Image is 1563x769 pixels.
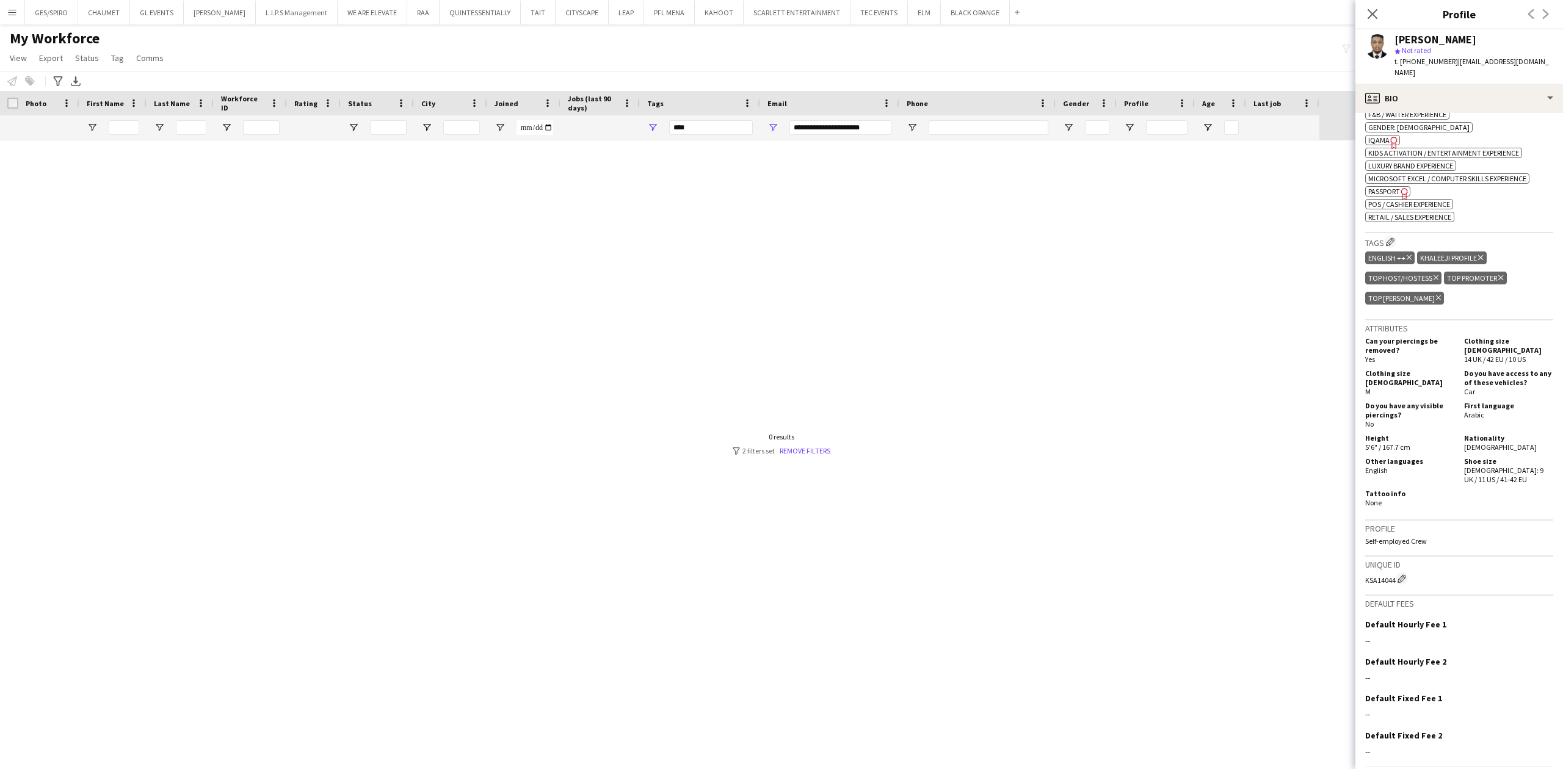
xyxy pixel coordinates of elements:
[10,52,27,63] span: View
[1202,122,1213,133] button: Open Filter Menu
[907,122,918,133] button: Open Filter Menu
[87,122,98,133] button: Open Filter Menu
[789,120,892,135] input: Email Filter Input
[1365,355,1375,364] span: Yes
[154,99,190,108] span: Last Name
[136,52,164,63] span: Comms
[294,99,317,108] span: Rating
[647,122,658,133] button: Open Filter Menu
[1444,272,1506,284] div: TOP PROMOTER
[1464,387,1475,396] span: Car
[556,1,609,24] button: CITYSCAPE
[26,99,46,108] span: Photo
[39,52,63,63] span: Export
[34,50,68,66] a: Export
[1464,442,1537,452] span: [DEMOGRAPHIC_DATA]
[131,50,169,66] a: Comms
[1368,148,1519,157] span: Kids activation / Entertainment experience
[1365,442,1410,452] span: 5'6" / 167.7 cm
[68,74,83,88] app-action-btn: Export XLSX
[1464,401,1553,410] h5: First language
[1365,336,1454,355] h5: Can your piercings be removed?
[517,120,553,135] input: Joined Filter Input
[609,1,644,24] button: LEAP
[1365,536,1553,546] p: Self-employed Crew
[1464,336,1553,355] h5: Clothing size [DEMOGRAPHIC_DATA]
[1368,123,1470,132] span: Gender: [DEMOGRAPHIC_DATA]
[106,50,129,66] a: Tag
[1417,251,1486,264] div: KHALEEJI PROFILE
[767,99,787,108] span: Email
[941,1,1010,24] button: BLACK ORANGE
[70,50,104,66] a: Status
[184,1,256,24] button: [PERSON_NAME]
[521,1,556,24] button: TAIT
[1365,292,1444,305] div: TOP [PERSON_NAME]
[1394,57,1549,77] span: | [EMAIL_ADDRESS][DOMAIN_NAME]
[130,1,184,24] button: GL EVENTS
[1365,635,1553,646] div: --
[695,1,744,24] button: KAHOOT
[221,122,232,133] button: Open Filter Menu
[1365,387,1371,396] span: M
[1365,598,1553,609] h3: Default fees
[1368,110,1446,119] span: F&B / Waiter experience
[221,94,265,112] span: Workforce ID
[1365,746,1553,757] div: --
[1365,419,1374,428] span: No
[348,122,359,133] button: Open Filter Menu
[1368,187,1400,196] span: Passport
[1124,99,1148,108] span: Profile
[1368,212,1451,222] span: Retail / Sales experience
[1063,122,1074,133] button: Open Filter Menu
[440,1,521,24] button: QUINTESSENTIALLY
[644,1,695,24] button: PFL MENA
[1253,99,1281,108] span: Last job
[907,99,928,108] span: Phone
[7,98,18,109] input: Column with Header Selection
[495,99,518,108] span: Joined
[495,122,506,133] button: Open Filter Menu
[1146,120,1188,135] input: Profile Filter Input
[780,446,830,455] a: Remove filters
[1365,323,1553,334] h3: Attributes
[733,432,830,441] div: 0 results
[338,1,407,24] button: WE ARE ELEVATE
[154,122,165,133] button: Open Filter Menu
[1365,498,1382,507] span: None
[1464,433,1553,442] h5: Nationality
[733,446,830,455] div: 2 filters set
[1224,120,1239,135] input: Age Filter Input
[1365,272,1442,284] div: TOP HOST/HOSTESS
[1365,619,1446,630] h3: Default Hourly Fee 1
[1368,200,1450,209] span: POS / Cashier experience
[1365,559,1553,570] h3: Unique ID
[647,99,664,108] span: Tags
[1124,122,1135,133] button: Open Filter Menu
[1355,6,1563,22] h3: Profile
[1365,401,1454,419] h5: Do you have any visible piercings?
[744,1,850,24] button: SCARLETT ENTERTAINMENT
[443,120,480,135] input: City Filter Input
[1368,161,1453,170] span: Luxury brand experience
[243,120,280,135] input: Workforce ID Filter Input
[1365,369,1454,387] h5: Clothing size [DEMOGRAPHIC_DATA]
[75,52,99,63] span: Status
[1202,99,1215,108] span: Age
[1063,99,1089,108] span: Gender
[25,1,78,24] button: GES/SPIRO
[929,120,1048,135] input: Phone Filter Input
[1365,572,1553,585] div: KSA14044
[78,1,130,24] button: CHAUMET
[1365,457,1454,466] h5: Other languages
[1368,135,1390,145] span: IQAMA
[1464,466,1543,484] span: [DEMOGRAPHIC_DATA]: 9 UK / 11 US / 41-42 EU
[1365,693,1442,704] h3: Default Fixed Fee 1
[1365,489,1454,498] h5: Tattoo info
[1365,433,1454,442] h5: Height
[1085,120,1109,135] input: Gender Filter Input
[1464,369,1553,387] h5: Do you have access to any of these vehicles?
[1365,523,1553,534] h3: Profile
[1365,466,1388,475] span: English
[256,1,338,24] button: L.I.P.S Management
